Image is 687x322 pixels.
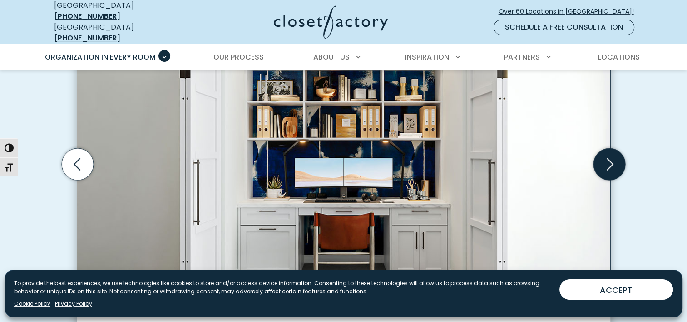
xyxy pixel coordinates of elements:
[14,300,50,308] a: Cookie Policy
[494,20,634,35] a: Schedule a Free Consultation
[504,52,540,62] span: Partners
[213,52,264,62] span: Our Process
[274,5,388,39] img: Closet Factory Logo
[405,52,449,62] span: Inspiration
[39,45,649,70] nav: Primary Menu
[498,4,642,20] a: Over 60 Locations in [GEOGRAPHIC_DATA]!
[14,279,552,296] p: To provide the best experiences, we use technologies like cookies to store and/or access device i...
[58,145,97,184] button: Previous slide
[54,33,120,43] a: [PHONE_NUMBER]
[313,52,350,62] span: About Us
[54,11,120,21] a: [PHONE_NUMBER]
[77,16,610,296] img: Built-in work station into closet with open shelving and integrated LED lighting.
[499,7,641,16] span: Over 60 Locations in [GEOGRAPHIC_DATA]!
[590,145,629,184] button: Next slide
[598,52,639,62] span: Locations
[559,279,673,300] button: ACCEPT
[45,52,156,62] span: Organization in Every Room
[55,300,92,308] a: Privacy Policy
[54,22,186,44] div: [GEOGRAPHIC_DATA]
